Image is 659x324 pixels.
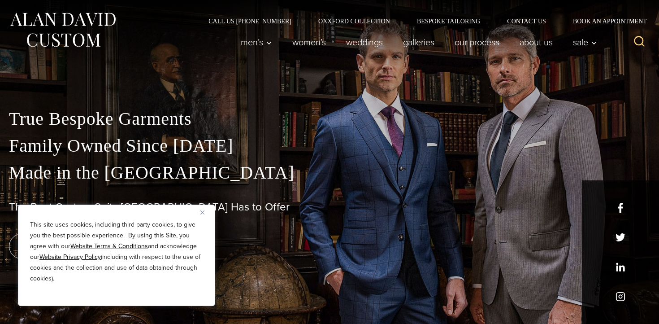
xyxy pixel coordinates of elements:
[282,33,336,51] a: Women’s
[39,252,101,262] a: Website Privacy Policy
[305,18,403,24] a: Oxxford Collection
[231,33,602,51] nav: Primary Navigation
[403,18,494,24] a: Bespoke Tailoring
[573,38,597,47] span: Sale
[30,219,203,284] p: This site uses cookies, including third party cookies, to give you the best possible experience. ...
[195,18,650,24] nav: Secondary Navigation
[9,105,650,186] p: True Bespoke Garments Family Owned Since [DATE] Made in the [GEOGRAPHIC_DATA]
[445,33,510,51] a: Our Process
[9,234,134,259] a: book an appointment
[559,18,650,24] a: Book an Appointment
[241,38,272,47] span: Men’s
[9,10,117,50] img: Alan David Custom
[629,31,650,53] button: View Search Form
[70,241,148,251] a: Website Terms & Conditions
[9,201,650,214] h1: The Best Custom Suits [GEOGRAPHIC_DATA] Has to Offer
[336,33,393,51] a: weddings
[200,207,211,218] button: Close
[393,33,445,51] a: Galleries
[510,33,563,51] a: About Us
[195,18,305,24] a: Call Us [PHONE_NUMBER]
[200,210,204,215] img: Close
[494,18,559,24] a: Contact Us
